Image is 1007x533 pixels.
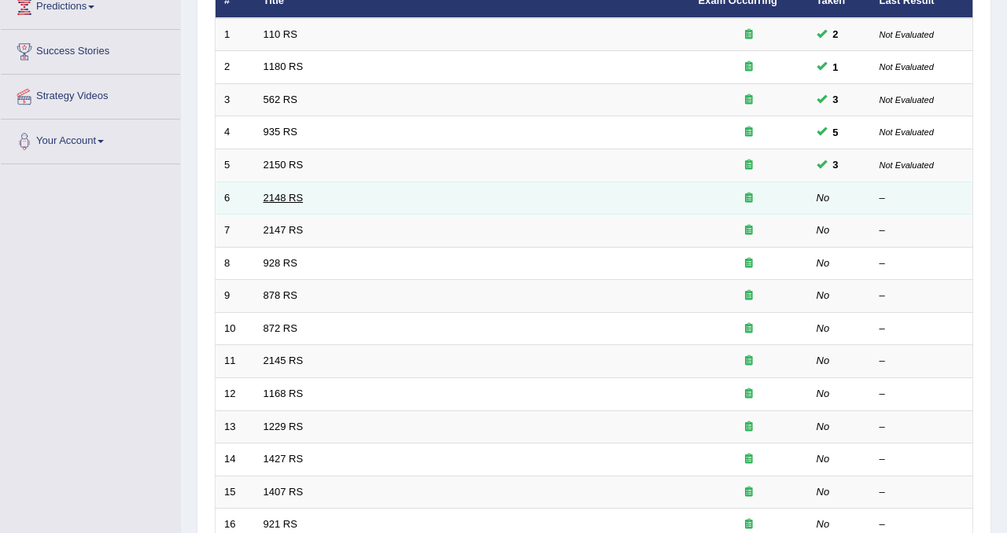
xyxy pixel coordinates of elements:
td: 15 [216,476,255,509]
td: 2 [216,51,255,84]
td: 10 [216,312,255,345]
em: No [817,289,830,301]
a: 562 RS [264,94,297,105]
div: Exam occurring question [699,289,799,303]
em: No [817,322,830,334]
td: 14 [216,443,255,476]
div: Exam occurring question [699,191,799,206]
small: Not Evaluated [880,30,934,39]
span: You can still take this question [827,26,845,42]
a: 1229 RS [264,421,304,432]
em: No [817,355,830,366]
a: 1180 RS [264,61,304,72]
td: 6 [216,182,255,215]
div: Exam occurring question [699,28,799,42]
div: – [880,420,965,435]
a: 872 RS [264,322,297,334]
td: 1 [216,18,255,51]
em: No [817,518,830,530]
small: Not Evaluated [880,95,934,105]
a: 921 RS [264,518,297,530]
div: – [880,256,965,271]
em: No [817,486,830,498]
a: 2148 RS [264,192,304,204]
div: – [880,485,965,500]
div: Exam occurring question [699,125,799,140]
a: 878 RS [264,289,297,301]
div: Exam occurring question [699,354,799,369]
div: Exam occurring question [699,452,799,467]
div: – [880,191,965,206]
div: – [880,223,965,238]
a: 2147 RS [264,224,304,236]
td: 8 [216,247,255,280]
a: 928 RS [264,257,297,269]
span: You can still take this question [827,124,845,141]
a: 2145 RS [264,355,304,366]
div: Exam occurring question [699,485,799,500]
td: 3 [216,83,255,116]
td: 11 [216,345,255,378]
em: No [817,192,830,204]
em: No [817,224,830,236]
a: 110 RS [264,28,297,40]
a: Your Account [1,119,180,159]
div: – [880,289,965,303]
em: No [817,388,830,399]
div: Exam occurring question [699,60,799,75]
a: 1427 RS [264,453,304,465]
div: Exam occurring question [699,256,799,271]
div: – [880,517,965,532]
td: 4 [216,116,255,149]
div: Exam occurring question [699,93,799,108]
a: 1407 RS [264,486,304,498]
span: You can still take this question [827,156,845,173]
td: 12 [216,377,255,410]
td: 5 [216,149,255,182]
span: You can still take this question [827,91,845,108]
em: No [817,453,830,465]
div: Exam occurring question [699,387,799,402]
span: You can still take this question [827,59,845,75]
div: Exam occurring question [699,322,799,336]
a: 2150 RS [264,159,304,171]
a: 935 RS [264,126,297,138]
div: – [880,387,965,402]
em: No [817,257,830,269]
div: Exam occurring question [699,223,799,238]
a: Strategy Videos [1,75,180,114]
a: Success Stories [1,30,180,69]
div: Exam occurring question [699,517,799,532]
td: 13 [216,410,255,443]
td: 9 [216,280,255,313]
small: Not Evaluated [880,127,934,137]
td: 7 [216,215,255,248]
small: Not Evaluated [880,160,934,170]
div: – [880,354,965,369]
a: 1168 RS [264,388,304,399]
small: Not Evaluated [880,62,934,72]
div: Exam occurring question [699,158,799,173]
div: – [880,452,965,467]
div: Exam occurring question [699,420,799,435]
div: – [880,322,965,336]
em: No [817,421,830,432]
